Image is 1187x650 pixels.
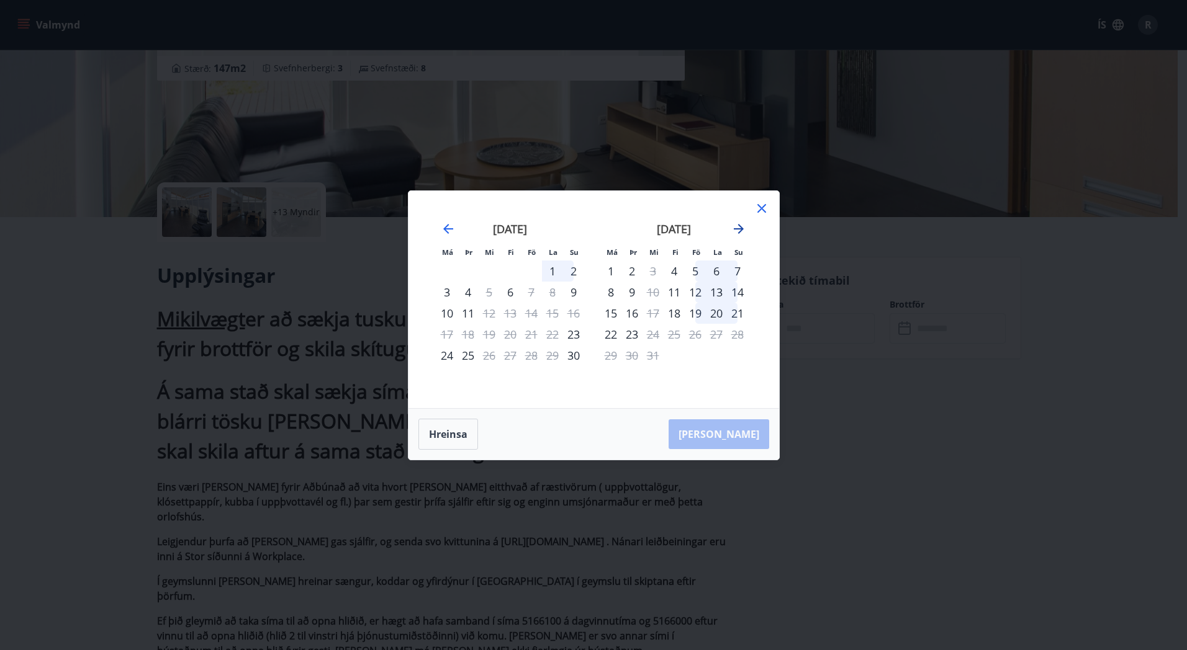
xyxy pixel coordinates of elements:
[521,282,542,303] div: Aðeins útritun í boði
[458,303,479,324] div: 11
[706,260,727,282] div: 6
[563,324,584,345] td: Choose sunnudagur, 23. nóvember 2025 as your check-in date. It’s available.
[508,247,514,257] small: Fi
[734,247,743,257] small: Su
[672,247,679,257] small: Fi
[493,221,527,236] strong: [DATE]
[500,345,521,366] td: Not available. fimmtudagur, 27. nóvember 2025
[706,282,727,303] div: 13
[621,282,643,303] td: Choose þriðjudagur, 9. desember 2025 as your check-in date. It’s available.
[542,260,563,282] div: 1
[600,303,621,324] div: 15
[664,324,685,345] td: Not available. fimmtudagur, 25. desember 2025
[458,303,479,324] td: Choose þriðjudagur, 11. nóvember 2025 as your check-in date. It’s available.
[685,282,706,303] td: Choose föstudagur, 12. desember 2025 as your check-in date. It’s available.
[621,282,643,303] div: 9
[643,345,664,366] td: Not available. miðvikudagur, 31. desember 2025
[664,260,685,282] div: Aðeins innritun í boði
[727,303,748,324] td: Choose sunnudagur, 21. desember 2025 as your check-in date. It’s available.
[479,345,500,366] td: Not available. miðvikudagur, 26. nóvember 2025
[600,303,621,324] td: Choose mánudagur, 15. desember 2025 as your check-in date. It’s available.
[436,303,458,324] td: Choose mánudagur, 10. nóvember 2025 as your check-in date. It’s available.
[643,324,664,345] td: Not available. miðvikudagur, 24. desember 2025
[441,221,456,236] div: Move backward to switch to the previous month.
[542,303,563,324] td: Not available. laugardagur, 15. nóvember 2025
[727,282,748,303] div: 14
[563,345,584,366] td: Choose sunnudagur, 30. nóvember 2025 as your check-in date. It’s available.
[500,282,521,303] div: Aðeins innritun í boði
[643,260,664,282] td: Not available. miðvikudagur, 3. desember 2025
[479,324,500,345] td: Not available. miðvikudagur, 19. nóvember 2025
[685,324,706,345] td: Not available. föstudagur, 26. desember 2025
[542,324,563,345] td: Not available. laugardagur, 22. nóvember 2025
[600,260,621,282] td: Choose mánudagur, 1. desember 2025 as your check-in date. It’s available.
[479,303,500,324] td: Not available. miðvikudagur, 12. nóvember 2025
[465,247,472,257] small: Þr
[630,247,637,257] small: Þr
[436,345,458,366] div: 24
[643,282,664,303] td: Not available. miðvikudagur, 10. desember 2025
[727,282,748,303] td: Choose sunnudagur, 14. desember 2025 as your check-in date. It’s available.
[685,282,706,303] div: 12
[528,247,536,257] small: Fö
[706,324,727,345] td: Not available. laugardagur, 27. desember 2025
[436,345,458,366] td: Choose mánudagur, 24. nóvember 2025 as your check-in date. It’s available.
[643,282,664,303] div: Aðeins útritun í boði
[542,345,563,366] td: Not available. laugardagur, 29. nóvember 2025
[436,282,458,303] div: 3
[563,282,584,303] div: Aðeins innritun í boði
[436,282,458,303] td: Choose mánudagur, 3. nóvember 2025 as your check-in date. It’s available.
[521,282,542,303] td: Not available. föstudagur, 7. nóvember 2025
[692,247,700,257] small: Fö
[563,324,584,345] div: Aðeins innritun í boði
[706,260,727,282] td: Choose laugardagur, 6. desember 2025 as your check-in date. It’s available.
[727,260,748,282] div: 7
[521,324,542,345] td: Not available. föstudagur, 21. nóvember 2025
[600,345,621,366] td: Not available. mánudagur, 29. desember 2025
[479,345,500,366] div: Aðeins útritun í boði
[500,282,521,303] td: Choose fimmtudagur, 6. nóvember 2025 as your check-in date. It’s available.
[685,303,706,324] td: Choose föstudagur, 19. desember 2025 as your check-in date. It’s available.
[664,260,685,282] td: Choose fimmtudagur, 4. desember 2025 as your check-in date. It’s available.
[570,247,579,257] small: Su
[549,247,557,257] small: La
[643,303,664,324] td: Not available. miðvikudagur, 17. desember 2025
[621,324,643,345] div: 23
[727,324,748,345] td: Not available. sunnudagur, 28. desember 2025
[542,282,563,303] td: Not available. laugardagur, 8. nóvember 2025
[423,206,764,393] div: Calendar
[436,303,458,324] div: 10
[685,260,706,282] div: 5
[657,221,691,236] strong: [DATE]
[563,303,584,324] td: Not available. sunnudagur, 16. nóvember 2025
[664,282,685,303] td: Choose fimmtudagur, 11. desember 2025 as your check-in date. It’s available.
[521,345,542,366] td: Not available. föstudagur, 28. nóvember 2025
[418,419,478,450] button: Hreinsa
[706,303,727,324] div: 20
[600,282,621,303] td: Choose mánudagur, 8. desember 2025 as your check-in date. It’s available.
[649,247,659,257] small: Mi
[479,303,500,324] div: Aðeins útritun í boði
[621,303,643,324] div: 16
[542,260,563,282] td: Choose laugardagur, 1. nóvember 2025 as your check-in date. It’s available.
[442,247,453,257] small: Má
[563,345,584,366] div: Aðeins innritun í boði
[600,282,621,303] div: 8
[706,303,727,324] td: Choose laugardagur, 20. desember 2025 as your check-in date. It’s available.
[458,282,479,303] td: Choose þriðjudagur, 4. nóvember 2025 as your check-in date. It’s available.
[621,324,643,345] td: Choose þriðjudagur, 23. desember 2025 as your check-in date. It’s available.
[607,247,618,257] small: Má
[600,260,621,282] div: 1
[621,345,643,366] td: Not available. þriðjudagur, 30. desember 2025
[458,345,479,366] td: Choose þriðjudagur, 25. nóvember 2025 as your check-in date. It’s available.
[500,303,521,324] td: Not available. fimmtudagur, 13. nóvember 2025
[563,282,584,303] td: Choose sunnudagur, 9. nóvember 2025 as your check-in date. It’s available.
[713,247,722,257] small: La
[600,324,621,345] div: 22
[458,345,479,366] div: 25
[479,282,500,303] div: Aðeins útritun í boði
[664,303,685,324] div: Aðeins innritun í boði
[664,303,685,324] td: Choose fimmtudagur, 18. desember 2025 as your check-in date. It’s available.
[479,282,500,303] td: Not available. miðvikudagur, 5. nóvember 2025
[643,324,664,345] div: Aðeins útritun í boði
